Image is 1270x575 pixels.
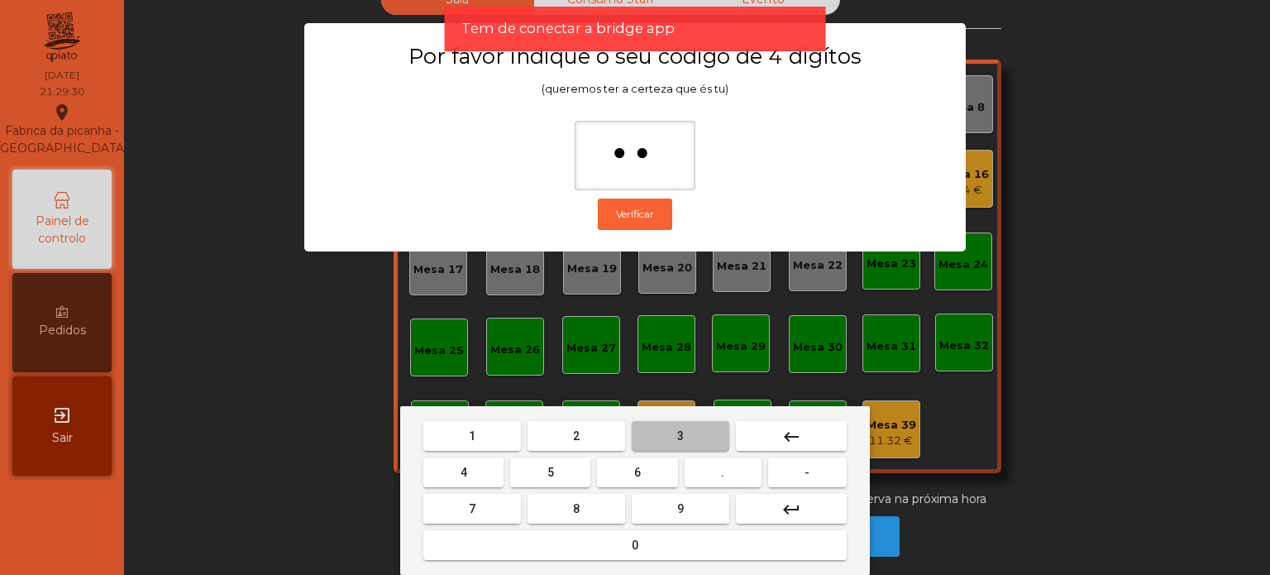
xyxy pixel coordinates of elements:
button: 6 [597,458,677,487]
span: Tem de conectar a bridge app [461,18,675,39]
button: 8 [528,494,625,524]
button: 3 [632,421,729,451]
button: 9 [632,494,729,524]
span: 2 [573,429,580,443]
span: 4 [461,466,467,479]
button: 7 [423,494,521,524]
span: 3 [677,429,684,443]
button: 2 [528,421,625,451]
span: - [804,466,809,479]
button: Verificar [598,199,672,230]
span: (queremos ter a certeza que és tu) [542,83,728,95]
span: 9 [677,502,684,515]
mat-icon: keyboard_return [781,500,801,520]
mat-icon: keyboard_backspace [781,427,801,447]
span: 7 [469,502,475,515]
span: 0 [632,539,638,552]
span: 5 [547,466,554,479]
button: 4 [423,458,504,487]
button: 1 [423,421,521,451]
span: 6 [634,466,641,479]
h3: Por favor indique o seu código de 4 digítos [337,43,933,69]
span: . [721,466,724,479]
button: 0 [423,530,847,560]
span: 8 [573,502,580,515]
button: - [768,458,847,487]
button: . [685,458,762,487]
button: 5 [510,458,590,487]
span: 1 [469,429,475,443]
